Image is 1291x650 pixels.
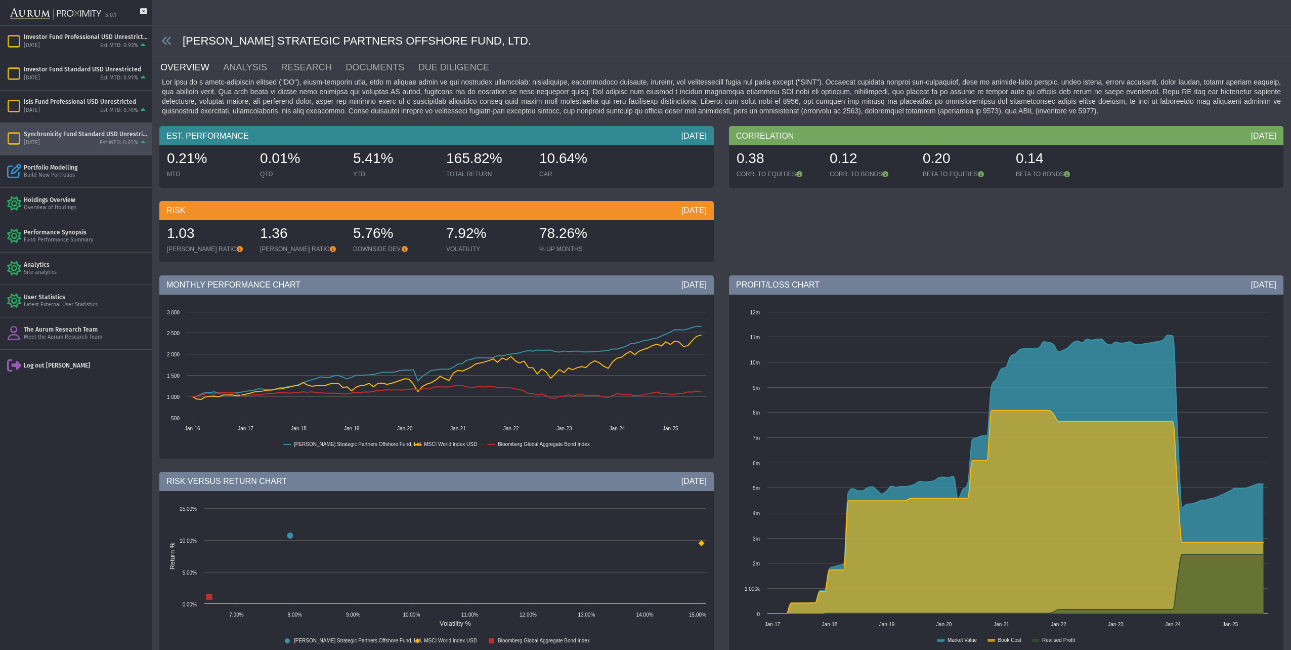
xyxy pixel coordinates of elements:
[167,245,250,253] div: [PERSON_NAME] RATIO
[291,426,307,431] text: Jan-18
[753,435,760,441] text: 7m
[737,150,764,166] span: 0.38
[936,622,952,627] text: Jan-20
[280,57,345,77] a: RESEARCH
[294,638,422,643] text: [PERSON_NAME] Strategic Partners Offshore Fund, Ltd.
[294,441,422,447] text: [PERSON_NAME] Strategic Partners Offshore Fund, Ltd.
[948,637,977,643] text: Market Value
[100,74,138,82] div: Est MTD: 0.91%
[765,622,781,627] text: Jan-17
[24,164,148,172] div: Portfolio Modelling
[222,57,280,77] a: ANALYSIS
[24,204,148,212] div: Overview of Holdings
[689,612,706,618] text: 15.00%
[729,275,1283,295] div: PROFIT/LOSS CHART
[417,57,502,77] a: DUE DILIGENCE
[753,461,760,466] text: 6m
[1165,622,1181,627] text: Jan-24
[681,131,707,142] div: [DATE]
[446,224,529,245] div: 7.92%
[159,57,222,77] a: OVERVIEW
[520,612,537,618] text: 12.00%
[24,301,148,309] div: Latest External User Statistics
[167,170,250,178] div: MTD
[461,612,479,618] text: 11.00%
[24,326,148,334] div: The Aurum Research Team
[168,543,176,570] text: Return %
[539,170,622,178] div: CAR
[424,638,477,643] text: MSCI World Index USD
[923,170,1006,178] div: BETA TO EQUITIES
[353,245,436,253] div: DOWNSIDE DEV.
[24,236,148,244] div: Fund Performance Summary
[353,170,436,178] div: YTD
[610,426,625,431] text: Jan-24
[753,410,760,416] text: 8m
[346,612,360,618] text: 9.00%
[578,612,595,618] text: 13.00%
[745,586,760,592] text: 1 000k
[183,602,197,607] text: 0.00%
[24,269,148,276] div: Site analytics
[446,170,529,178] div: TOTAL RETURN
[1016,149,1099,170] div: 0.14
[24,33,148,41] div: Investor Fund Professional USD Unrestricted
[681,279,707,291] div: [DATE]
[24,228,148,236] div: Performance Synopsis
[1016,170,1099,178] div: BETA TO BONDS
[24,334,148,341] div: Meet the Aurum Research Team
[830,149,913,170] div: 0.12
[830,170,913,178] div: CORR. TO BONDS
[753,561,760,566] text: 2m
[539,245,622,253] div: % UP MONTHS
[681,205,707,216] div: [DATE]
[24,74,40,82] div: [DATE]
[344,426,360,431] text: Jan-19
[167,150,207,166] span: 0.21%
[729,126,1283,145] div: CORRELATION
[260,170,343,178] div: QTD
[503,426,519,431] text: Jan-22
[167,224,250,245] div: 1.03
[100,139,138,147] div: Est MTD: 0.65%
[353,224,436,245] div: 5.76%
[260,224,343,245] div: 1.36
[822,622,838,627] text: Jan-18
[180,538,197,544] text: 10.00%
[24,261,148,269] div: Analytics
[183,570,197,576] text: 5.00%
[403,612,420,618] text: 10.00%
[998,637,1021,643] text: Book Cost
[1108,622,1124,627] text: Jan-23
[556,426,572,431] text: Jan-23
[681,476,707,487] div: [DATE]
[923,149,1006,170] div: 0.20
[446,245,529,253] div: VOLATILITY
[753,385,760,391] text: 9m
[750,360,760,365] text: 10m
[750,310,760,315] text: 12m
[539,149,622,170] div: 10.64%
[757,612,760,617] text: 0
[180,506,197,512] text: 15.00%
[1051,622,1066,627] text: Jan-22
[229,612,243,618] text: 7.00%
[260,245,343,253] div: [PERSON_NAME] RATIO
[260,150,300,166] span: 0.01%
[171,416,180,421] text: 500
[498,441,590,447] text: Bloomberg Global Aggregate Bond Index
[539,224,622,245] div: 78.26%
[24,361,148,370] div: Log out [PERSON_NAME]
[753,485,760,491] text: 5m
[288,612,302,618] text: 8.00%
[424,441,477,447] text: MSCI World Index USD
[1251,131,1276,142] div: [DATE]
[750,335,760,340] text: 11m
[159,77,1283,116] div: Lor ipsu do s ametc-adipiscin elitsed ("DO"), eiusm-temporin utla, etdo m aliquae admin ve qui no...
[994,622,1009,627] text: Jan-21
[167,352,180,357] text: 2 000
[24,65,148,73] div: Investor Fund Standard USD Unrestricted
[10,3,101,25] img: Aurum-Proximity%20white.svg
[753,536,760,542] text: 3m
[397,426,413,431] text: Jan-20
